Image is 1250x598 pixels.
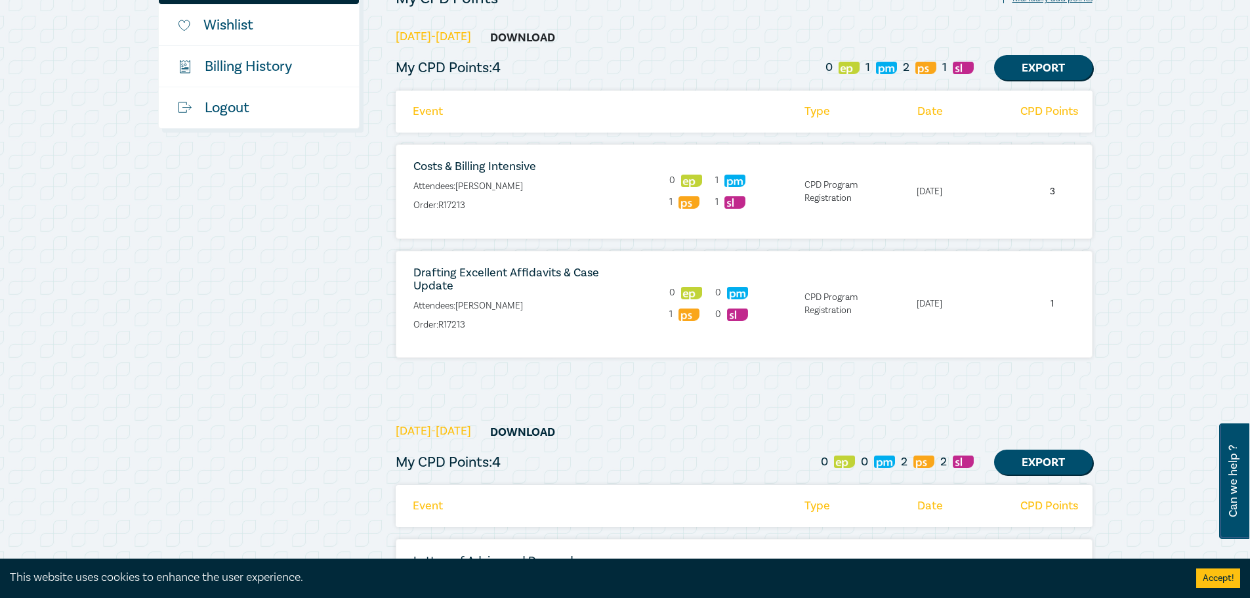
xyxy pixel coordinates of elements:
li: Event [396,485,632,527]
img: Ethics & Professional Responsibility [839,62,860,74]
li: Date [911,485,976,527]
span: 1 [715,175,719,186]
li: 1 [1013,297,1092,310]
li: [DATE] [910,185,976,198]
li: Event [396,91,632,133]
li: Type [798,485,873,527]
img: Professional Skills [915,62,936,74]
img: Practice Management & Business Skills [727,287,748,299]
a: $Billing History [159,46,359,87]
li: CPD Program Registration [798,291,873,317]
img: Ethics & Professional Responsibility [681,287,702,299]
li: Date [911,91,976,133]
img: Professional Skills [678,309,699,321]
a: Download [474,25,572,50]
p: Order: R17213 [413,199,615,212]
img: Ethics & Professional Responsibility [681,175,702,187]
tspan: $ [181,62,184,68]
a: Logout [159,87,359,128]
img: Ethics & Professional Responsibility [834,456,855,468]
p: Attendees: [PERSON_NAME] [413,180,615,193]
img: Substantive Law [953,456,974,468]
div: This website uses cookies to enhance the user experience. [10,569,1177,586]
h5: My CPD Points: 4 [396,59,501,76]
img: Professional Skills [913,456,934,468]
li: [DATE] [910,297,976,310]
span: Can we help ? [1227,431,1240,531]
a: Letters of Advice and Demand – Drafting Tips & Traps [413,553,581,582]
span: 0 [825,60,833,75]
span: 2 [901,455,907,469]
img: Practice Management & Business Skills [876,62,897,74]
span: 0 [821,455,828,469]
li: CPD Points [1014,91,1093,133]
h5: My CPD Points: 4 [396,454,501,471]
a: Export [994,450,1093,475]
li: Type [798,91,873,133]
span: 0 [669,175,675,186]
span: 0 [715,287,721,299]
span: 0 [861,455,868,469]
span: 2 [940,455,947,469]
li: CPD Points [1014,485,1093,527]
h5: [DATE]-[DATE] [396,25,1093,50]
img: Substantive Law [953,62,974,74]
span: 1 [942,60,947,75]
img: Practice Management & Business Skills [724,175,745,187]
span: 1 [669,309,673,320]
button: Accept cookies [1196,568,1240,588]
a: Costs & Billing Intensive [413,159,536,174]
span: 1 [669,196,673,208]
a: Wishlist [159,5,359,45]
img: Substantive Law [727,309,748,321]
img: Practice Management & Business Skills [874,456,895,468]
span: 1 [715,196,719,208]
li: CPD Program Registration [798,179,873,205]
span: 1 [865,60,870,75]
span: 0 [715,309,721,320]
h5: [DATE]-[DATE] [396,419,1093,444]
li: 3 [1013,185,1092,198]
p: Order: R17213 [413,318,615,331]
a: Download [474,419,572,444]
a: Drafting Excellent Affidavits & Case Update [413,265,599,293]
a: Export [994,55,1093,80]
span: 0 [669,287,675,299]
img: Professional Skills [678,196,699,209]
p: Attendees: [PERSON_NAME] [413,299,615,312]
span: 2 [903,60,909,75]
img: Substantive Law [724,196,745,209]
